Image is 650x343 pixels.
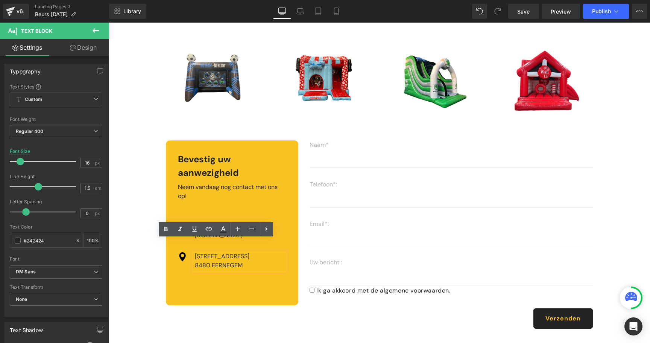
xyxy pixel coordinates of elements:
span: Save [517,8,530,15]
i: DM Sans [16,269,36,275]
p: [STREET_ADDRESS] 8480 EERNEGEM [86,229,178,247]
b: Custom [25,96,42,103]
p: Telefoon*: [201,157,484,166]
div: Font Size [10,149,30,154]
button: More [632,4,647,19]
span: Library [123,8,141,15]
div: Font Weight [10,117,102,122]
span: px [95,160,101,165]
button: Publish [583,4,629,19]
a: Tablet [309,4,327,19]
input: Ik ga akkoord met de algemene voorwaarden. [201,265,206,270]
p: Uw bericht : [201,235,484,244]
a: Preview [542,4,580,19]
p: Email*: [201,197,484,206]
div: Line Height [10,174,102,179]
div: v6 [15,6,24,16]
div: % [84,234,102,247]
span: Beurs [DATE] [35,11,68,17]
a: Landing Pages [35,4,109,10]
div: Text Shadow [10,323,43,333]
div: Text Color [10,224,102,230]
div: Open Intercom Messenger [624,317,642,335]
div: Text Styles [10,84,102,90]
a: Desktop [273,4,291,19]
div: Letter Spacing [10,199,102,204]
b: None [16,296,27,302]
a: v6 [3,4,29,19]
a: Laptop [291,4,309,19]
div: Text Transform [10,285,102,290]
a: Mobile [327,4,345,19]
h3: Bevestig uw aanwezigheid [69,130,178,157]
span: em [95,186,101,191]
span: Preview [551,8,571,15]
b: Regular 400 [16,128,44,134]
button: Redo [490,4,505,19]
div: Font [10,256,102,262]
button: Verzenden [425,286,484,306]
span: px [95,211,101,216]
p: [EMAIL_ADDRESS][DOMAIN_NAME] [86,199,178,217]
a: Design [56,39,111,56]
div: Typography [10,64,41,75]
span: Text Block [21,28,52,34]
p: Naam* [201,118,484,127]
p: Neem vandaag nog contact met ons op! [69,160,169,178]
a: New Library [109,4,146,19]
span: Publish [592,8,611,14]
span: Ik ga akkoord met de algemene voorwaarden. [206,264,342,272]
input: Color [24,236,72,245]
button: Undo [472,4,487,19]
